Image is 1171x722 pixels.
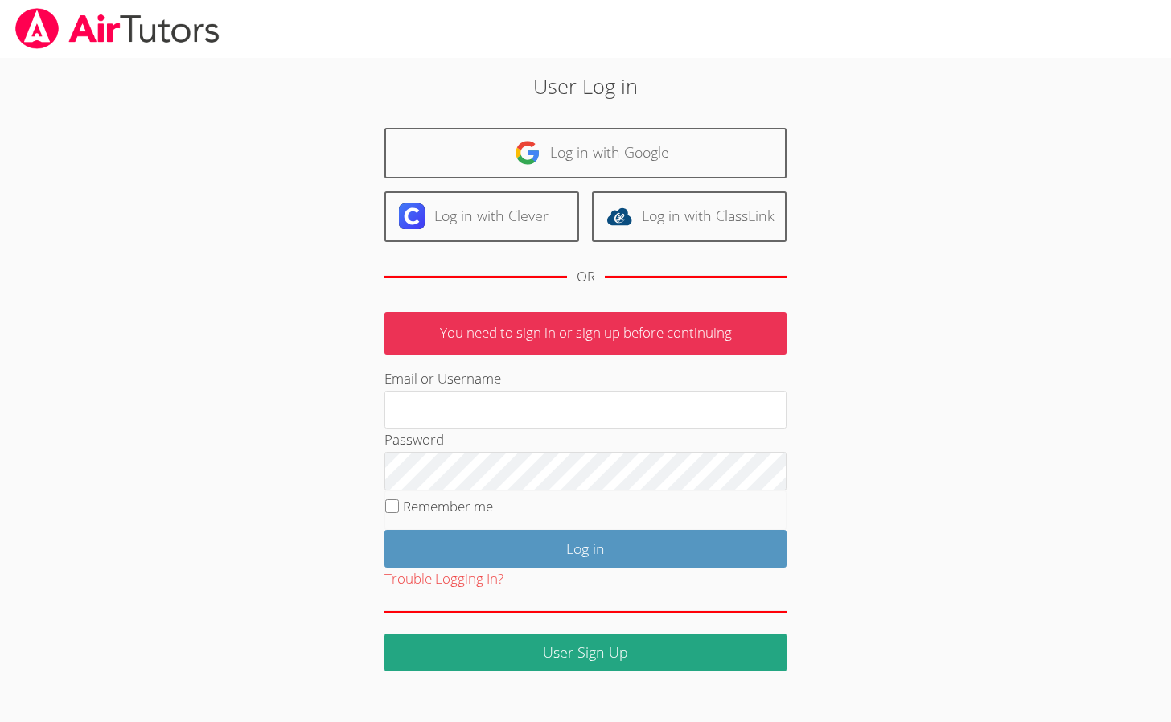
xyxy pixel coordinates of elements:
a: User Sign Up [384,634,787,671]
input: Log in [384,530,787,568]
a: Log in with Google [384,128,787,178]
p: You need to sign in or sign up before continuing [384,312,787,355]
img: google-logo-50288ca7cdecda66e5e0955fdab243c47b7ad437acaf1139b6f446037453330a.svg [515,140,540,166]
img: clever-logo-6eab21bc6e7a338710f1a6ff85c0baf02591cd810cc4098c63d3a4b26e2feb20.svg [399,203,425,229]
div: OR [577,265,595,289]
label: Remember me [403,497,493,515]
label: Password [384,430,444,449]
img: classlink-logo-d6bb404cc1216ec64c9a2012d9dc4662098be43eaf13dc465df04b49fa7ab582.svg [606,203,632,229]
img: airtutors_banner-c4298cdbf04f3fff15de1276eac7730deb9818008684d7c2e4769d2f7ddbe033.png [14,8,221,49]
button: Trouble Logging In? [384,568,503,591]
h2: User Log in [269,71,902,101]
a: Log in with Clever [384,191,579,242]
a: Log in with ClassLink [592,191,787,242]
label: Email or Username [384,369,501,388]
